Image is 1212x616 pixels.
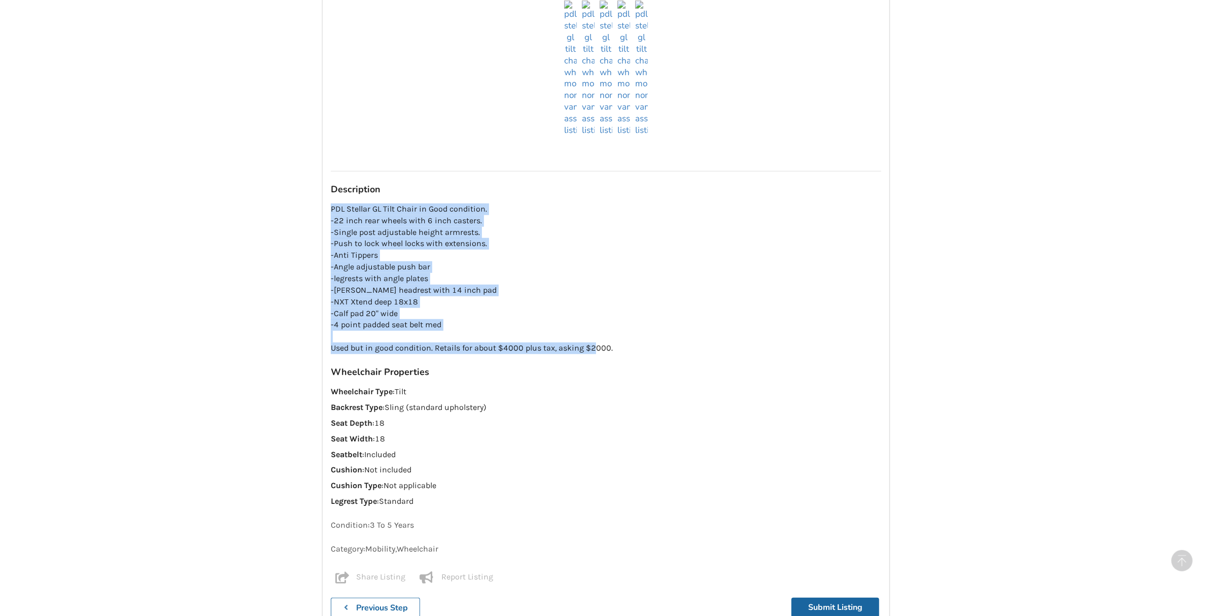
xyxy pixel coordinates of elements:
[582,1,595,136] img: pdl stellar gl tilt chair-wheelchair-mobility-north vancouver-assistlist-listing
[331,464,881,476] p: : Not included
[331,386,881,398] p: : Tilt
[564,1,577,136] img: pdl stellar gl tilt chair-wheelchair-mobility-north vancouver-assistlist-listing
[331,520,881,531] p: Condition: 3 To 5 Years
[600,1,612,136] img: pdl stellar gl tilt chair-wheelchair-mobility-north vancouver-assistlist-listing
[331,496,377,506] strong: Legrest Type
[441,571,493,584] p: Report Listing
[331,402,881,414] p: : Sling (standard upholstery)
[331,184,881,195] h3: Description
[331,465,362,474] strong: Cushion
[331,434,373,443] strong: Seat Width
[331,543,881,555] p: Category: Mobility , Wheelchair
[331,450,362,459] strong: Seatbelt
[617,1,630,136] img: pdl stellar gl tilt chair-wheelchair-mobility-north vancouver-assistlist-listing
[331,366,881,378] h3: Wheelchair Properties
[331,496,881,507] p: : Standard
[331,203,881,354] p: PDL Stellar GL Tilt Chair in Good condition. -22 inch rear wheels with 6 inch casters. -Single po...
[331,402,383,412] strong: Backrest Type
[331,433,881,445] p: : 18
[331,387,393,396] strong: Wheelchair Type
[331,481,382,490] strong: Cushion Type
[331,449,881,461] p: : Included
[331,480,881,492] p: : Not applicable
[356,602,408,613] b: Previous Step
[635,1,648,136] img: pdl stellar gl tilt chair-wheelchair-mobility-north vancouver-assistlist-listing
[331,418,881,429] p: : 18
[331,418,372,428] strong: Seat Depth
